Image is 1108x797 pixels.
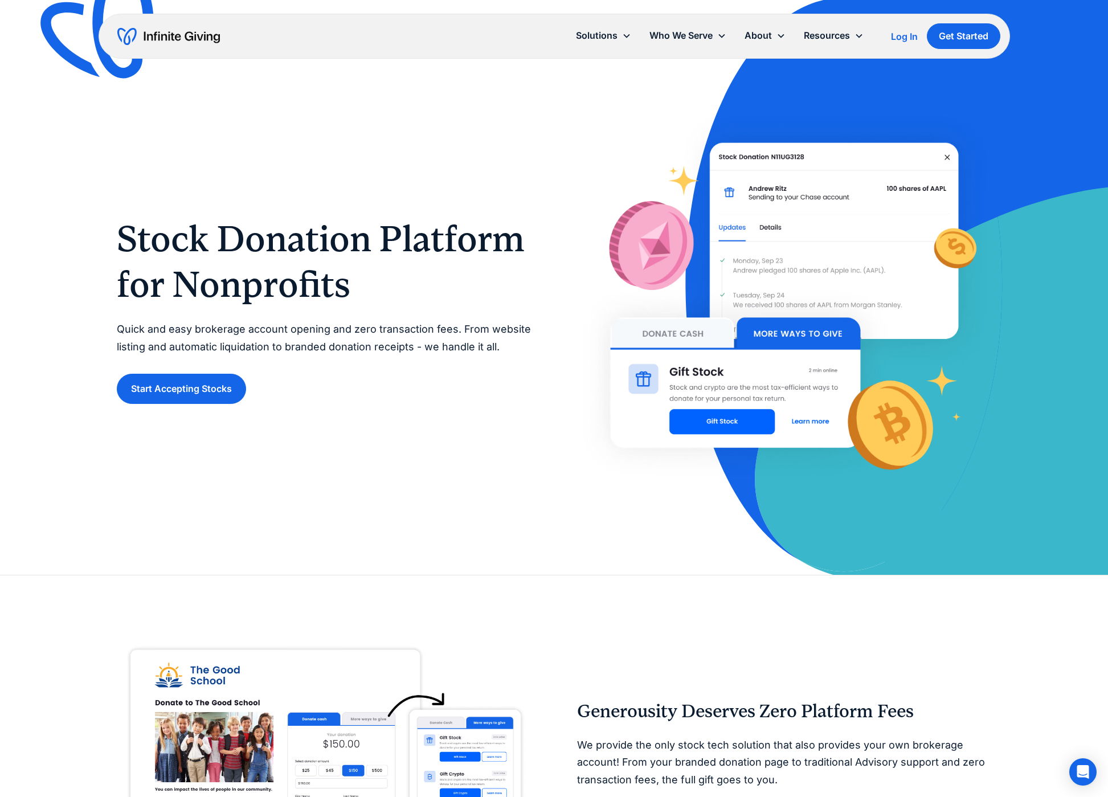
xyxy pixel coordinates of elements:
[576,28,618,43] div: Solutions
[891,32,918,41] div: Log In
[927,23,1000,49] a: Get Started
[117,374,246,404] a: Start Accepting Stocks
[577,737,992,789] p: We provide the only stock tech solution that also provides your own brokerage account! From your ...
[735,23,795,48] div: About
[577,109,992,511] img: With Infinite Giving’s stock donation platform, it’s easy for donors to give stock to your nonpro...
[804,28,850,43] div: Resources
[577,701,992,722] h2: Generousity Deserves Zero Platform Fees
[745,28,772,43] div: About
[649,28,713,43] div: Who We Serve
[117,27,220,46] a: home
[567,23,640,48] div: Solutions
[117,216,531,307] h1: Stock Donation Platform for Nonprofits
[795,23,873,48] div: Resources
[891,30,918,43] a: Log In
[640,23,735,48] div: Who We Serve
[1069,758,1097,786] div: Open Intercom Messenger
[117,321,531,355] p: Quick and easy brokerage account opening and zero transaction fees. From website listing and auto...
